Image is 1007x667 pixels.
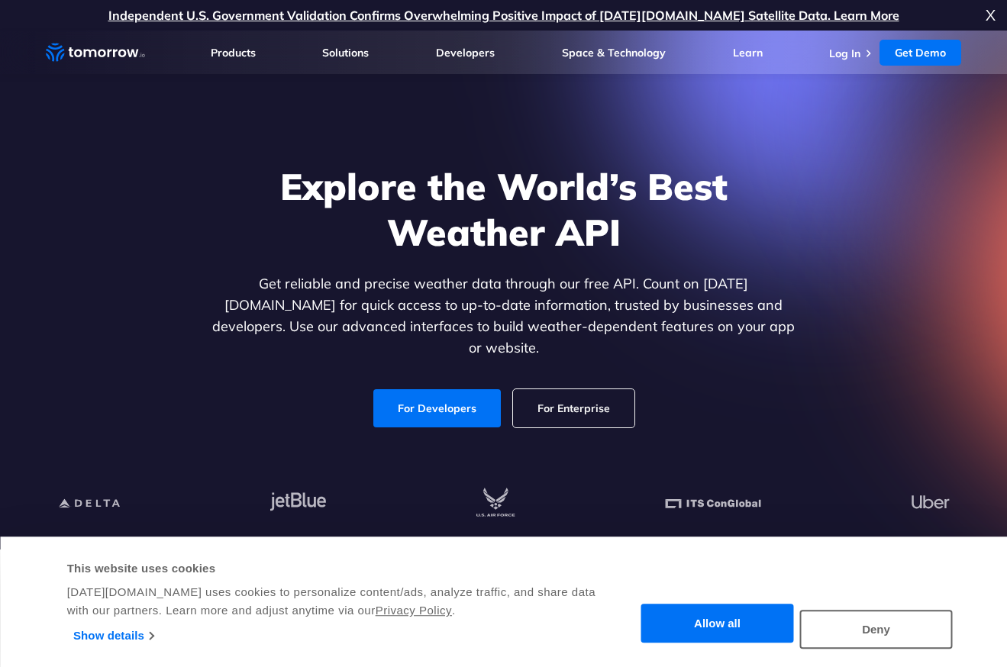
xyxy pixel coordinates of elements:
[373,389,501,427] a: For Developers
[209,273,799,359] p: Get reliable and precise weather data through our free API. Count on [DATE][DOMAIN_NAME] for quic...
[73,624,153,647] a: Show details
[67,583,615,620] div: [DATE][DOMAIN_NAME] uses cookies to personalize content/ads, analyze traffic, and share data with...
[880,40,961,66] a: Get Demo
[67,559,615,578] div: This website uses cookies
[46,41,145,64] a: Home link
[322,46,369,60] a: Solutions
[211,46,256,60] a: Products
[209,163,799,255] h1: Explore the World’s Best Weather API
[376,604,452,617] a: Privacy Policy
[800,610,953,649] button: Deny
[562,46,666,60] a: Space & Technology
[513,389,634,427] a: For Enterprise
[108,8,899,23] a: Independent U.S. Government Validation Confirms Overwhelming Positive Impact of [DATE][DOMAIN_NAM...
[829,47,860,60] a: Log In
[733,46,763,60] a: Learn
[436,46,495,60] a: Developers
[641,604,794,643] button: Allow all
